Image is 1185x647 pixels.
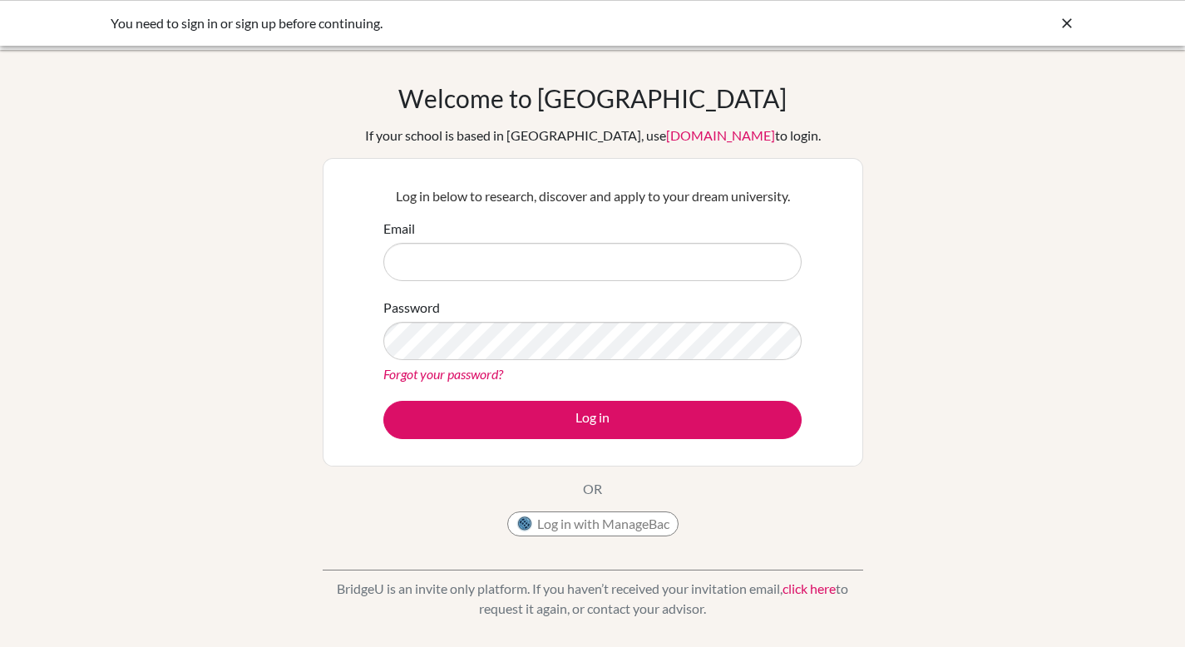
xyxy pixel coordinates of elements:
[365,126,821,146] div: If your school is based in [GEOGRAPHIC_DATA], use to login.
[383,186,802,206] p: Log in below to research, discover and apply to your dream university.
[111,13,826,33] div: You need to sign in or sign up before continuing.
[583,479,602,499] p: OR
[323,579,863,619] p: BridgeU is an invite only platform. If you haven’t received your invitation email, to request it ...
[507,511,679,536] button: Log in with ManageBac
[383,401,802,439] button: Log in
[783,580,836,596] a: click here
[383,219,415,239] label: Email
[383,298,440,318] label: Password
[398,83,787,113] h1: Welcome to [GEOGRAPHIC_DATA]
[383,366,503,382] a: Forgot your password?
[666,127,775,143] a: [DOMAIN_NAME]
